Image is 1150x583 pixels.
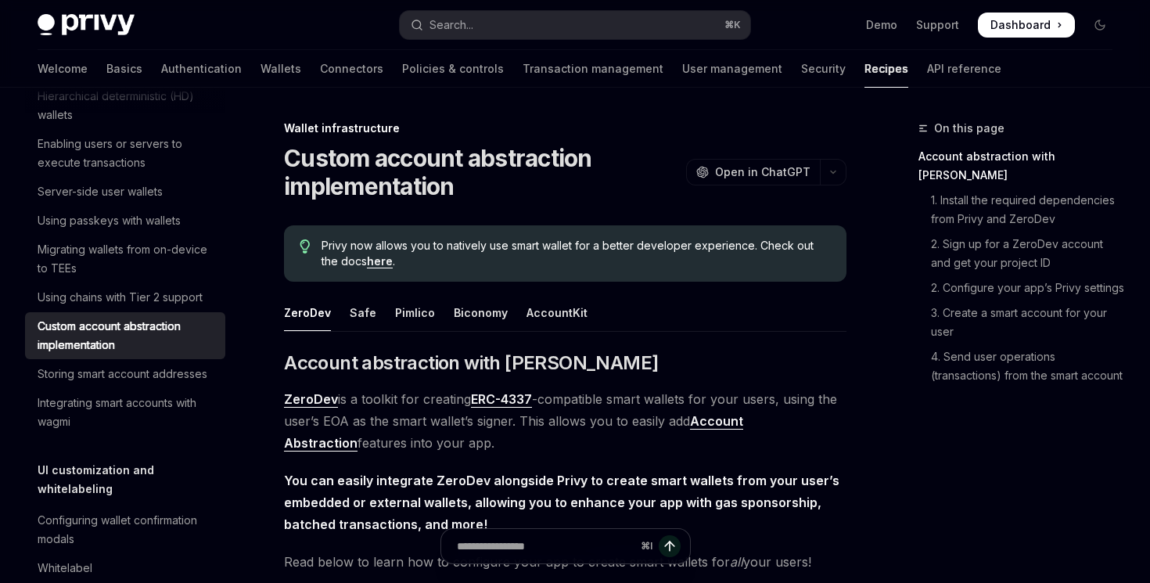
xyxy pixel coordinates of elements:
input: Ask a question... [457,529,634,563]
a: Whitelabel [25,554,225,582]
a: Configuring wallet confirmation modals [25,506,225,553]
a: here [367,254,393,268]
a: Connectors [320,50,383,88]
div: Whitelabel [38,559,92,578]
a: 1. Install the required dependencies from Privy and ZeroDev [918,188,1125,232]
img: dark logo [38,14,135,36]
button: Open in ChatGPT [686,159,820,185]
a: ERC-4337 [471,391,532,408]
h5: UI customization and whitelabeling [38,461,225,498]
div: Integrating smart accounts with wagmi [38,394,216,431]
div: Server-side user wallets [38,182,163,201]
a: Server-side user wallets [25,178,225,206]
div: Enabling users or servers to execute transactions [38,135,216,172]
a: Authentication [161,50,242,88]
a: Basics [106,50,142,88]
button: Open search [400,11,749,39]
a: ZeroDev [284,391,338,408]
a: Migrating wallets from on-device to TEEs [25,236,225,283]
span: On this page [934,119,1004,138]
a: Custom account abstraction implementation [25,312,225,359]
div: AccountKit [526,294,588,331]
a: Demo [866,17,897,33]
span: is a toolkit for creating -compatible smart wallets for your users, using the user’s EOA as the s... [284,388,846,454]
a: Security [801,50,846,88]
a: Welcome [38,50,88,88]
span: Dashboard [990,17,1051,33]
a: Recipes [864,50,908,88]
span: Privy now allows you to natively use smart wallet for a better developer experience. Check out th... [322,238,831,269]
a: Policies & controls [402,50,504,88]
a: Support [916,17,959,33]
span: Account abstraction with [PERSON_NAME] [284,351,658,376]
a: Enabling users or servers to execute transactions [25,130,225,177]
a: Transaction management [523,50,663,88]
a: Wallets [261,50,301,88]
span: ⌘ K [724,19,741,31]
div: Configuring wallet confirmation modals [38,511,216,549]
div: Custom account abstraction implementation [38,317,216,354]
div: ZeroDev [284,294,331,331]
div: Safe [350,294,376,331]
a: Using chains with Tier 2 support [25,283,225,311]
a: 2. Configure your app’s Privy settings [918,275,1125,300]
a: User management [682,50,782,88]
button: Send message [659,535,681,557]
a: Dashboard [978,13,1075,38]
a: Integrating smart accounts with wagmi [25,389,225,436]
div: Using passkeys with wallets [38,211,181,230]
div: Using chains with Tier 2 support [38,288,203,307]
a: 2. Sign up for a ZeroDev account and get your project ID [918,232,1125,275]
strong: You can easily integrate ZeroDev alongside Privy to create smart wallets from your user’s embedde... [284,473,839,532]
a: API reference [927,50,1001,88]
div: Storing smart account addresses [38,365,207,383]
a: 4. Send user operations (transactions) from the smart account [918,344,1125,388]
h1: Custom account abstraction implementation [284,144,680,200]
span: Open in ChatGPT [715,164,810,180]
svg: Tip [300,239,311,254]
div: Biconomy [454,294,508,331]
div: Migrating wallets from on-device to TEEs [38,240,216,278]
a: Account abstraction with [PERSON_NAME] [918,144,1125,188]
button: Toggle dark mode [1087,13,1112,38]
div: Wallet infrastructure [284,121,846,136]
a: 3. Create a smart account for your user [918,300,1125,344]
a: Using passkeys with wallets [25,207,225,235]
div: Search... [429,16,473,34]
div: Pimlico [395,294,435,331]
a: Storing smart account addresses [25,360,225,388]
